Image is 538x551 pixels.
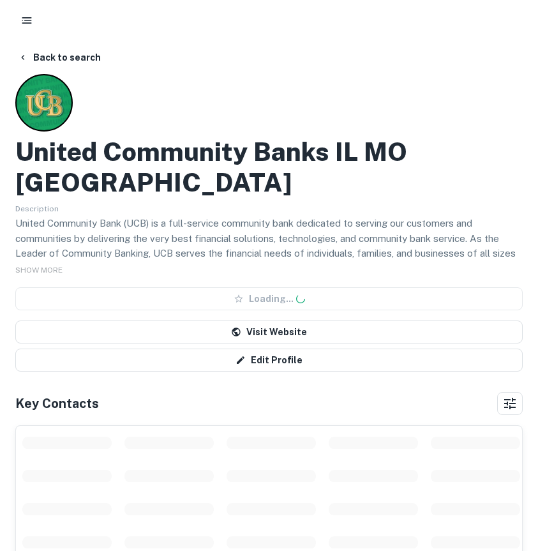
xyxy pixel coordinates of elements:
span: Description [15,204,59,213]
iframe: Chat Widget [474,449,538,510]
h4: Key Contacts [15,394,99,413]
button: Back to search [13,46,106,69]
span: SHOW MORE [15,266,63,275]
a: Edit Profile [15,349,523,372]
p: United Community Bank (UCB) is a full-service community bank dedicated to serving our customers a... [15,216,523,366]
a: Visit Website [15,321,523,343]
h2: United Community Banks IL MO [GEOGRAPHIC_DATA] [15,137,523,198]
